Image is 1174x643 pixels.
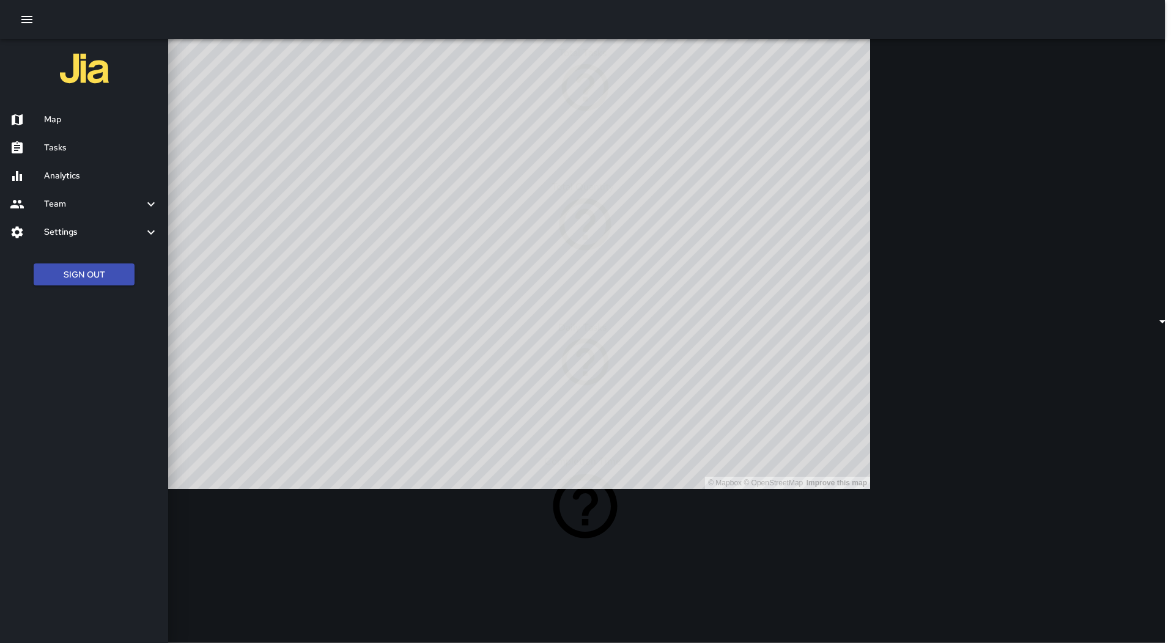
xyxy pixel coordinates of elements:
[34,263,135,286] button: Sign Out
[44,141,158,155] h6: Tasks
[44,113,158,127] h6: Map
[44,226,144,239] h6: Settings
[44,169,158,183] h6: Analytics
[60,44,109,93] img: jia-logo
[44,197,144,211] h6: Team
